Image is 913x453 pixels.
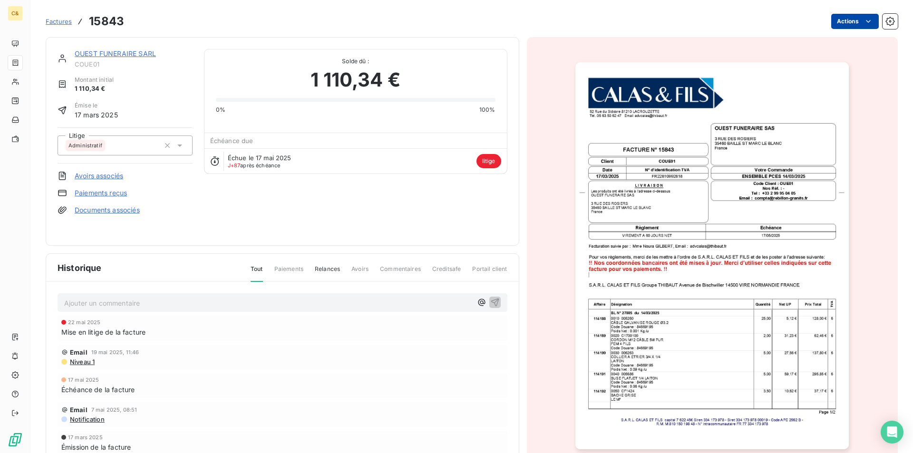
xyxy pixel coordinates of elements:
a: Paiements reçus [75,188,127,198]
img: invoice_thumbnail [575,62,849,449]
a: Documents associés [75,205,140,215]
span: 100% [479,106,495,114]
span: Commentaires [380,265,421,281]
span: Factures [46,18,72,25]
span: après échéance [228,163,281,168]
span: Portail client [472,265,507,281]
span: COUE01 [75,60,193,68]
span: Relances [315,265,340,281]
span: J+87 [228,162,241,169]
a: Avoirs associés [75,171,123,181]
img: Logo LeanPay [8,432,23,447]
span: 17 mai 2025 [68,377,99,383]
span: Paiements [274,265,303,281]
span: Email [70,406,87,414]
a: Factures [46,17,72,26]
span: 17 mars 2025 [68,434,103,440]
span: Solde dû : [216,57,495,66]
span: Avoirs [351,265,369,281]
span: 22 mai 2025 [68,319,101,325]
span: 1 110,34 € [311,66,400,94]
button: Actions [831,14,879,29]
span: Émission de la facture [61,442,131,452]
span: Échéance de la facture [61,385,135,395]
span: Montant initial [75,76,114,84]
span: Historique [58,261,102,274]
span: Tout [251,265,263,282]
span: Administratif [68,143,102,148]
span: 17 mars 2025 [75,110,118,120]
h3: 15843 [89,13,124,30]
span: Notification [69,415,105,423]
span: 19 mai 2025, 11:46 [91,349,139,355]
div: C& [8,6,23,21]
div: Open Intercom Messenger [881,421,903,443]
span: 1 110,34 € [75,84,114,94]
a: OUEST FUNERAIRE SARL [75,49,156,58]
span: Niveau 1 [69,358,95,366]
span: Échéance due [210,137,253,145]
span: Email [70,348,87,356]
span: 0% [216,106,225,114]
span: litige [476,154,501,168]
span: Échue le 17 mai 2025 [228,154,291,162]
span: Émise le [75,101,118,110]
span: 7 mai 2025, 08:51 [91,407,137,413]
span: Mise en litige de la facture [61,327,146,337]
span: Creditsafe [432,265,461,281]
